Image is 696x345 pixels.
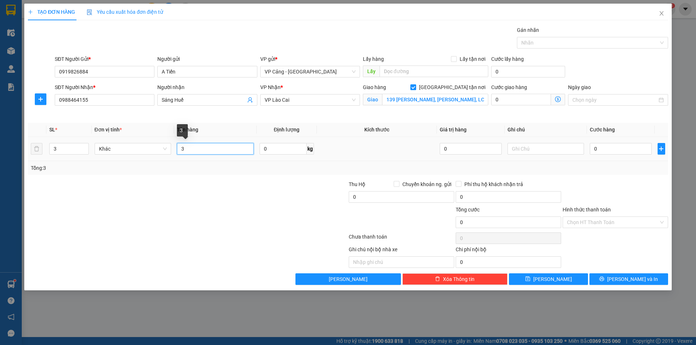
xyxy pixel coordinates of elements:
[525,276,530,282] span: save
[265,66,356,77] span: VP Cảng - Hà Nội
[443,275,475,283] span: Xóa Thông tin
[177,143,254,155] input: VD: Bàn, Ghế
[31,164,269,172] div: Tổng: 3
[157,83,257,91] div: Người nhận
[260,55,360,63] div: VP gửi
[435,276,440,282] span: delete
[572,96,657,104] input: Ngày giao
[491,56,524,62] label: Cước lấy hàng
[157,55,257,63] div: Người gửi
[55,83,154,91] div: SĐT Người Nhận
[31,143,42,155] button: delete
[505,123,587,137] th: Ghi chú
[349,181,365,187] span: Thu Hộ
[363,56,384,62] span: Lấy hàng
[55,55,154,63] div: SĐT Người Gửi
[35,93,46,105] button: plus
[491,84,527,90] label: Cước giao hàng
[363,94,382,105] span: Giao
[363,66,380,77] span: Lấy
[260,84,281,90] span: VP Nhận
[348,233,455,245] div: Chưa thanh toán
[659,10,664,16] span: close
[177,124,188,136] div: 3
[461,180,526,188] span: Phí thu hộ khách nhận trả
[363,84,386,90] span: Giao hàng
[99,143,167,154] span: Khác
[440,127,467,132] span: Giá trị hàng
[402,273,508,285] button: deleteXóa Thông tin
[399,180,454,188] span: Chuyển khoản ng. gửi
[382,94,488,105] input: Giao tận nơi
[491,94,551,105] input: Cước giao hàng
[658,146,665,152] span: plus
[533,275,572,283] span: [PERSON_NAME]
[87,9,163,15] span: Yêu cầu xuất hóa đơn điện tử
[599,276,604,282] span: printer
[416,83,488,91] span: [GEOGRAPHIC_DATA] tận nơi
[517,27,539,33] label: Gán nhãn
[563,207,611,213] label: Hình thức thanh toán
[265,94,356,105] span: VP Lào Cai
[35,96,46,102] span: plus
[87,9,92,15] img: icon
[457,55,488,63] span: Lấy tận nơi
[651,4,672,24] button: Close
[491,66,565,77] input: Cước lấy hàng
[380,66,488,77] input: Dọc đường
[658,143,665,155] button: plus
[247,97,253,103] span: user-add
[568,84,591,90] label: Ngày giao
[440,143,501,155] input: 0
[329,275,368,283] span: [PERSON_NAME]
[95,127,122,132] span: Đơn vị tính
[555,96,561,102] span: dollar-circle
[607,275,658,283] span: [PERSON_NAME] và In
[364,127,389,132] span: Kích thước
[28,9,33,14] span: plus
[307,143,314,155] span: kg
[589,273,668,285] button: printer[PERSON_NAME] và In
[274,127,299,132] span: Định lượng
[456,245,561,256] div: Chi phí nội bộ
[295,273,401,285] button: [PERSON_NAME]
[49,127,55,132] span: SL
[28,9,75,15] span: TẠO ĐƠN HÀNG
[590,127,615,132] span: Cước hàng
[509,273,588,285] button: save[PERSON_NAME]
[349,245,454,256] div: Ghi chú nội bộ nhà xe
[349,256,454,268] input: Nhập ghi chú
[507,143,584,155] input: Ghi Chú
[456,207,480,213] span: Tổng cước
